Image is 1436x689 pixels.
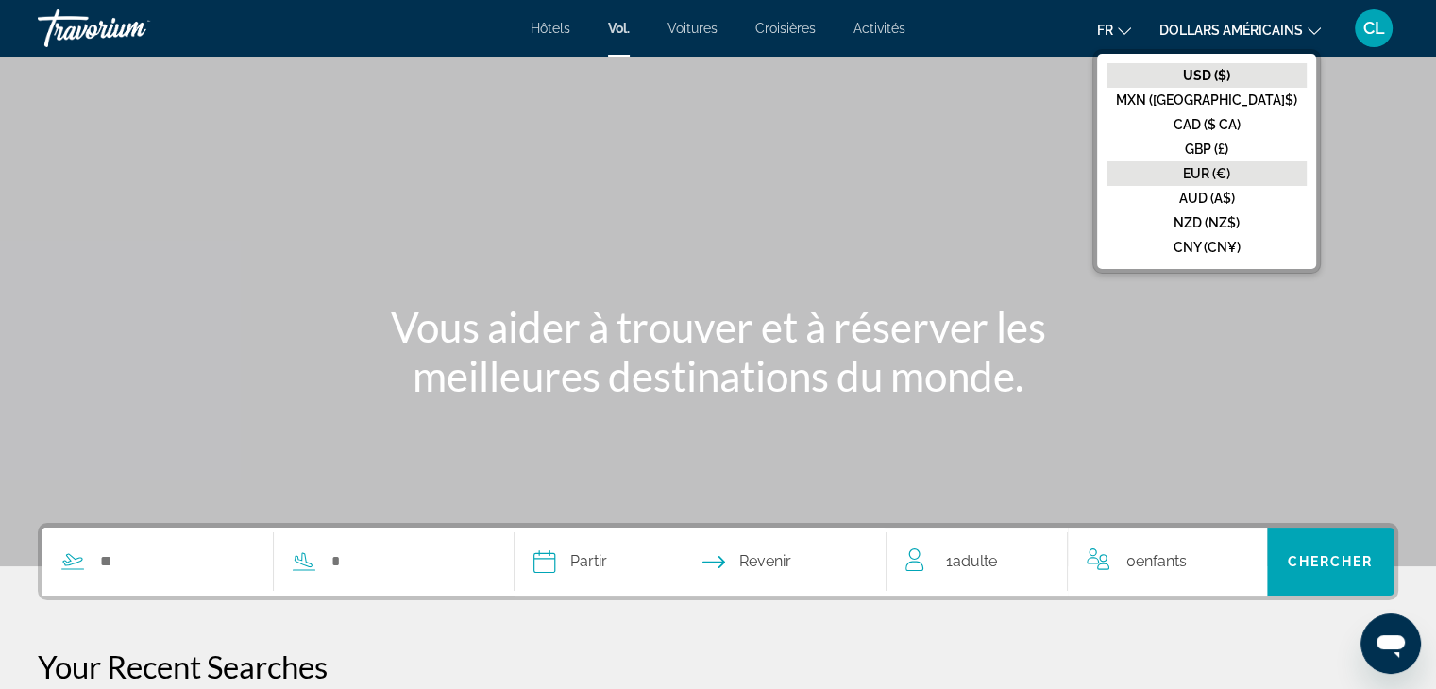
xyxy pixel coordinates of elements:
button: Travelers: 1 adult, 0 children [887,528,1266,596]
a: Activités [853,21,905,36]
a: Travorium [38,4,227,53]
button: NZD (NZ$) [1107,210,1307,235]
font: CL [1363,18,1385,38]
button: Search [1267,528,1394,596]
button: Changer de devise [1159,16,1321,43]
button: Select depart date [533,528,607,596]
span: Revenir [739,548,791,575]
div: Search widget [42,528,1394,596]
p: Your Recent Searches [38,647,1398,685]
span: Chercher [1288,554,1374,569]
button: USD ($) [1107,63,1307,88]
font: fr [1097,23,1113,38]
button: AUD (A$) [1107,186,1307,210]
font: CAD ($ CA) [1174,117,1241,132]
font: AUD (A$) [1179,191,1235,206]
a: Croisières [755,21,816,36]
font: GBP (£) [1185,142,1228,157]
font: USD ($) [1183,68,1230,83]
button: Changer de langue [1097,16,1131,43]
button: Select return date [702,528,791,596]
span: 0 [1126,548,1187,575]
span: Enfants [1136,552,1187,570]
button: GBP (£) [1107,137,1307,161]
font: dollars américains [1159,23,1303,38]
a: Hôtels [531,21,570,36]
button: CAD ($ CA) [1107,112,1307,137]
a: Voitures [667,21,718,36]
iframe: Bouton de lancement de la fenêtre de messagerie [1360,613,1421,674]
font: CNY (CN¥) [1174,240,1241,255]
button: Menu utilisateur [1349,8,1398,48]
span: 1 [945,548,996,575]
span: Adulte [952,552,996,570]
font: EUR (€) [1183,166,1230,181]
button: MXN ([GEOGRAPHIC_DATA]$) [1107,88,1307,112]
button: CNY (CN¥) [1107,235,1307,260]
button: EUR (€) [1107,161,1307,186]
a: Vol. [608,21,630,36]
h1: Vous aider à trouver et à réserver les meilleures destinations du monde. [364,302,1073,400]
font: NZD (NZ$) [1174,215,1240,230]
font: MXN ([GEOGRAPHIC_DATA]$) [1116,92,1297,108]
